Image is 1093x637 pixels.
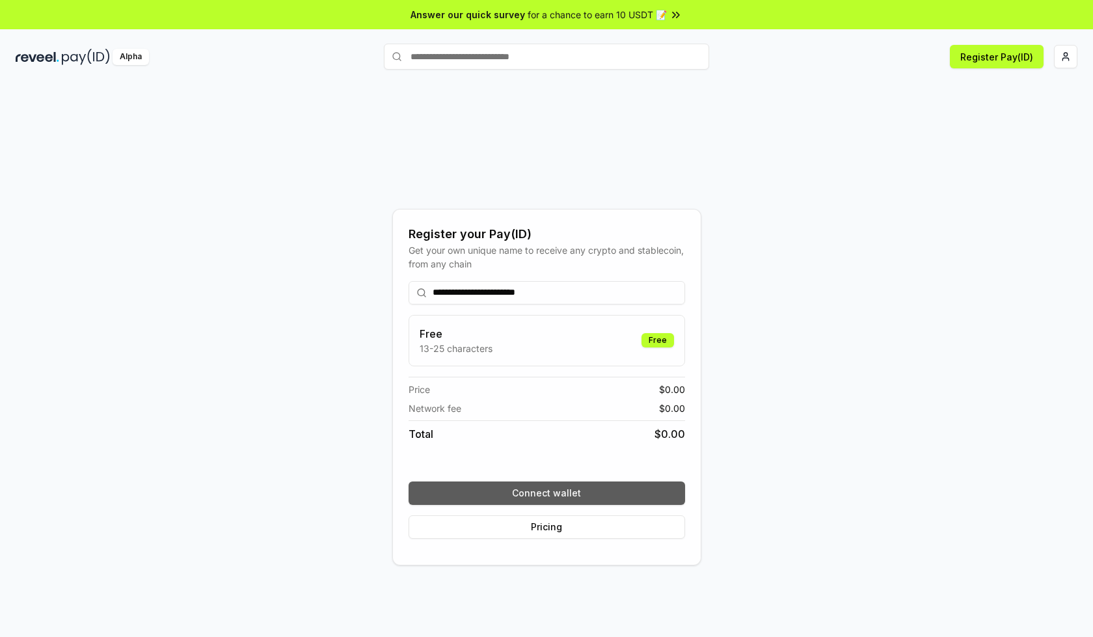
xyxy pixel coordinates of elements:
button: Pricing [409,515,685,539]
button: Register Pay(ID) [950,45,1044,68]
span: $ 0.00 [654,426,685,442]
p: 13-25 characters [420,342,493,355]
div: Free [641,333,674,347]
span: Answer our quick survey [411,8,525,21]
span: $ 0.00 [659,383,685,396]
div: Alpha [113,49,149,65]
img: reveel_dark [16,49,59,65]
div: Get your own unique name to receive any crypto and stablecoin, from any chain [409,243,685,271]
img: pay_id [62,49,110,65]
span: $ 0.00 [659,401,685,415]
span: Network fee [409,401,461,415]
span: Price [409,383,430,396]
button: Connect wallet [409,481,685,505]
span: for a chance to earn 10 USDT 📝 [528,8,667,21]
h3: Free [420,326,493,342]
div: Register your Pay(ID) [409,225,685,243]
span: Total [409,426,433,442]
